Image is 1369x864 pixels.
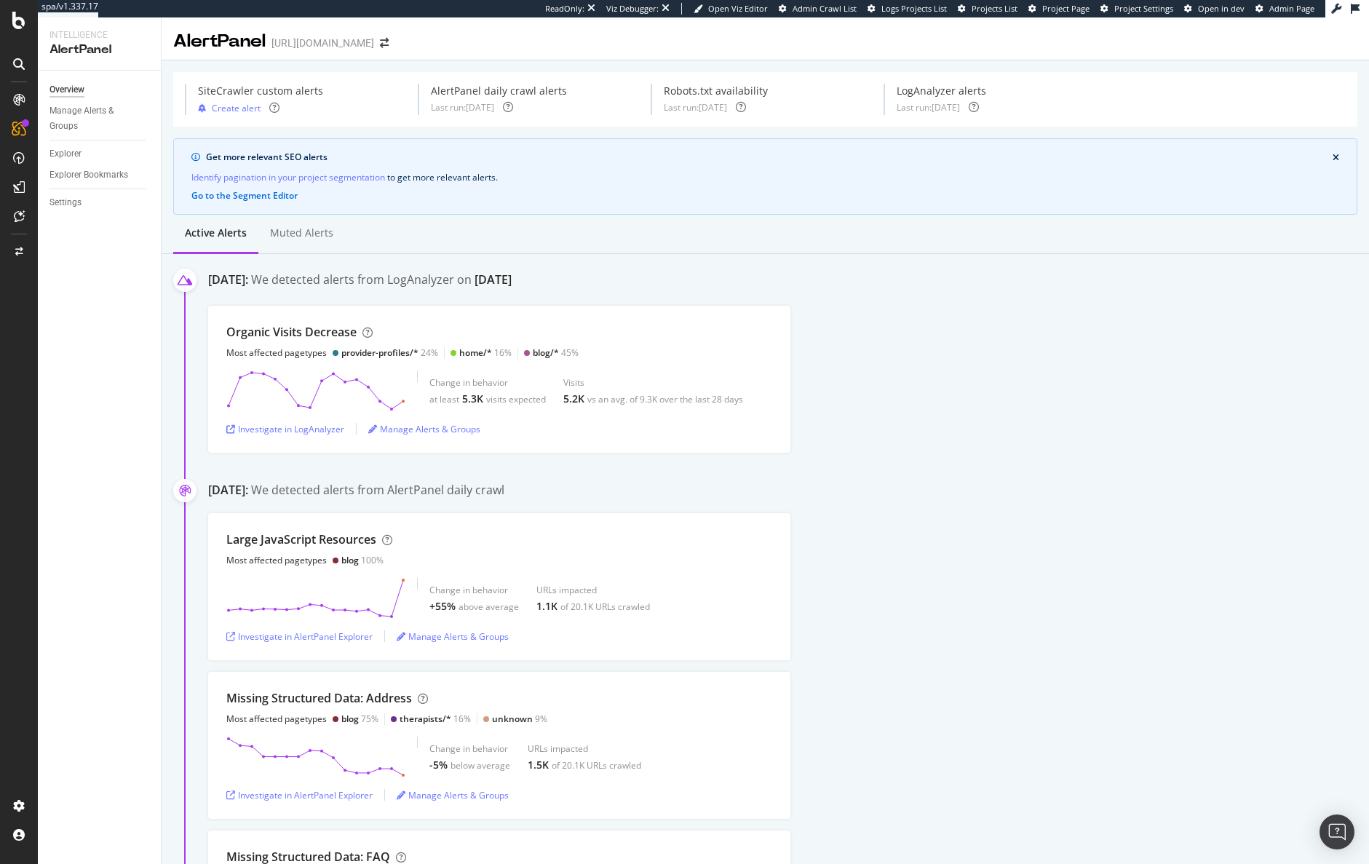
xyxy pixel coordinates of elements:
div: therapists/* [400,713,451,725]
div: AlertPanel daily crawl alerts [431,84,567,98]
div: at least [429,393,459,405]
div: Intelligence [49,29,149,41]
a: Identify pagination in your project segmentation [191,170,385,185]
a: Admin Page [1255,3,1314,15]
span: Project Settings [1114,3,1173,14]
div: URLs impacted [536,584,650,596]
div: Get more relevant SEO alerts [206,151,1333,164]
div: blog [341,554,359,566]
span: Admin Page [1269,3,1314,14]
a: Investigate in AlertPanel Explorer [226,630,373,643]
div: 5.2K [563,392,584,406]
a: Manage Alerts & Groups [368,423,480,435]
div: 16% [459,346,512,359]
button: Manage Alerts & Groups [368,417,480,440]
div: blog [341,713,359,725]
button: Manage Alerts & Groups [397,783,509,806]
div: ReadOnly: [545,3,584,15]
a: Admin Crawl List [779,3,857,15]
div: Most affected pagetypes [226,713,327,725]
div: to get more relevant alerts . [191,170,1339,185]
a: Logs Projects List [868,3,947,15]
a: Investigate in AlertPanel Explorer [226,789,373,801]
div: 45% [533,346,579,359]
div: Explorer Bookmarks [49,167,128,183]
div: Most affected pagetypes [226,346,327,359]
div: provider-profiles/* [341,346,418,359]
button: Investigate in AlertPanel Explorer [226,625,373,648]
div: Muted alerts [270,226,333,240]
div: Create alert [212,102,261,114]
div: AlertPanel [173,29,266,54]
div: 1.1K [536,599,557,614]
button: Investigate in LogAnalyzer [226,417,344,440]
a: Manage Alerts & Groups [397,630,509,643]
a: Open Viz Editor [694,3,768,15]
div: 16% [400,713,471,725]
div: 1.5K [528,758,549,772]
div: Most affected pagetypes [226,554,327,566]
a: Project Settings [1100,3,1173,15]
a: Settings [49,195,151,210]
div: [DATE] [475,272,512,288]
div: Overview [49,82,84,98]
div: below average [451,759,510,772]
span: Open in dev [1198,3,1245,14]
div: Manage Alerts & Groups [49,103,137,134]
div: info banner [173,138,1357,215]
div: URLs impacted [528,742,641,755]
div: 5.3K [462,392,483,406]
button: Create alert [198,101,261,115]
div: SiteCrawler custom alerts [198,84,323,98]
a: Investigate in LogAnalyzer [226,423,344,435]
div: Explorer [49,146,82,162]
div: above average [459,601,519,613]
div: 75% [341,713,378,725]
a: Projects List [958,3,1017,15]
div: Large JavaScript Resources [226,531,376,548]
div: Open Intercom Messenger [1320,815,1354,849]
div: Change in behavior [429,742,510,755]
div: 100% [341,554,384,566]
span: Projects List [972,3,1017,14]
div: Last run: [DATE] [664,101,727,114]
div: Missing Structured Data: Address [226,690,412,707]
span: Admin Crawl List [793,3,857,14]
a: Manage Alerts & Groups [397,789,509,801]
a: Open in dev [1184,3,1245,15]
div: blog/* [533,346,559,359]
div: +55% [429,599,456,614]
div: We detected alerts from AlertPanel daily crawl [251,482,504,499]
a: Explorer Bookmarks [49,167,151,183]
div: -5% [429,758,448,772]
span: Project Page [1042,3,1090,14]
div: [URL][DOMAIN_NAME] [271,36,374,50]
span: Logs Projects List [881,3,947,14]
button: close banner [1329,150,1343,166]
div: arrow-right-arrow-left [380,38,389,48]
a: Manage Alerts & Groups [49,103,151,134]
div: of 20.1K URLs crawled [552,759,641,772]
div: Change in behavior [429,584,519,596]
div: Visits [563,376,743,389]
div: Last run: [DATE] [431,101,494,114]
div: 24% [341,346,438,359]
button: Go to the Segment Editor [191,191,298,201]
div: vs an avg. of 9.3K over the last 28 days [587,393,743,405]
a: Overview [49,82,151,98]
div: Viz Debugger: [606,3,659,15]
a: Project Page [1028,3,1090,15]
div: home/* [459,346,492,359]
div: AlertPanel [49,41,149,58]
div: [DATE]: [208,272,248,291]
div: Active alerts [185,226,247,240]
div: visits expected [486,393,546,405]
div: LogAnalyzer alerts [897,84,986,98]
div: of 20.1K URLs crawled [560,601,650,613]
div: We detected alerts from LogAnalyzer on [251,272,512,291]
